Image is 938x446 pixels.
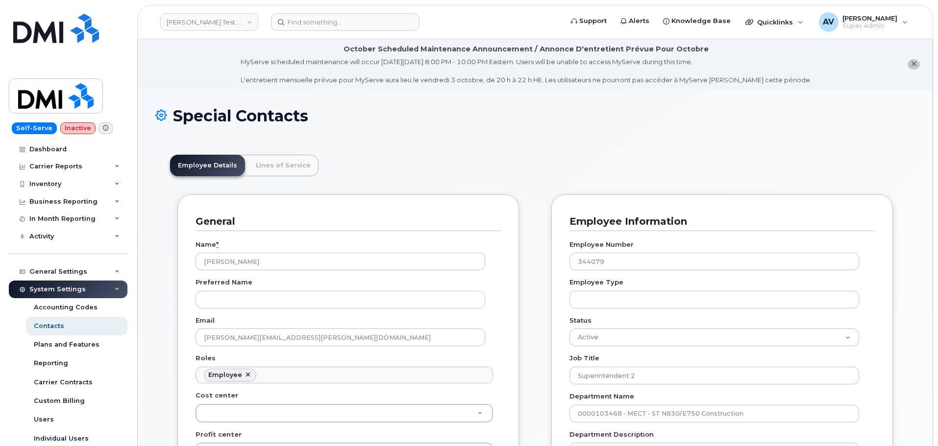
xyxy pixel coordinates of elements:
[196,278,252,287] label: Preferred Name
[569,353,599,363] label: Job Title
[569,278,623,287] label: Employee Type
[155,107,915,124] h1: Special Contacts
[196,391,238,400] label: Cost center
[569,430,654,439] label: Department Description
[569,392,634,401] label: Department Name
[241,57,812,85] div: MyServe scheduled maintenance will occur [DATE][DATE] 8:00 PM - 10:00 PM Eastern. Users will be u...
[196,316,215,325] label: Email
[196,430,242,439] label: Profit center
[196,240,219,249] label: Name
[196,353,216,363] label: Roles
[216,240,219,248] abbr: required
[569,316,592,325] label: Status
[196,215,494,228] h3: General
[208,371,242,379] div: Employee
[569,240,634,249] label: Employee Number
[344,44,709,54] div: October Scheduled Maintenance Announcement / Annonce D'entretient Prévue Pour Octobre
[248,155,319,176] a: Lines of Service
[170,155,245,176] a: Employee Details
[569,215,867,228] h3: Employee Information
[908,59,920,70] button: close notification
